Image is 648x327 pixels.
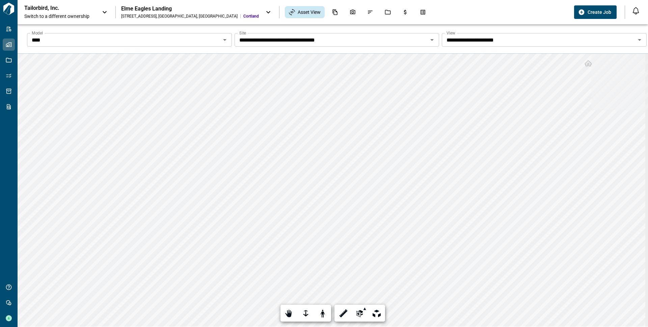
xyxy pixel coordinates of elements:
div: [STREET_ADDRESS] , [GEOGRAPHIC_DATA] , [GEOGRAPHIC_DATA] [121,14,238,19]
button: Open [220,35,230,45]
button: Open [635,35,644,45]
span: Cortland [243,14,259,19]
div: Documents [328,6,342,18]
div: Photos [346,6,360,18]
div: Issues & Info [363,6,377,18]
div: Jobs [381,6,395,18]
div: Budgets [398,6,412,18]
div: Takeoff Center [416,6,430,18]
label: View [447,30,455,36]
label: Model [32,30,43,36]
span: Switch to a different ownership [24,13,95,20]
div: Elme Eagles Landing [121,5,259,12]
p: Tailorbird, Inc. [24,5,85,11]
button: Open notification feed [630,5,641,16]
span: Asset View [298,9,321,16]
button: Create Job [574,5,617,19]
label: Site [239,30,246,36]
span: Create Job [588,9,611,16]
div: Asset View [285,6,325,18]
button: Open [427,35,437,45]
